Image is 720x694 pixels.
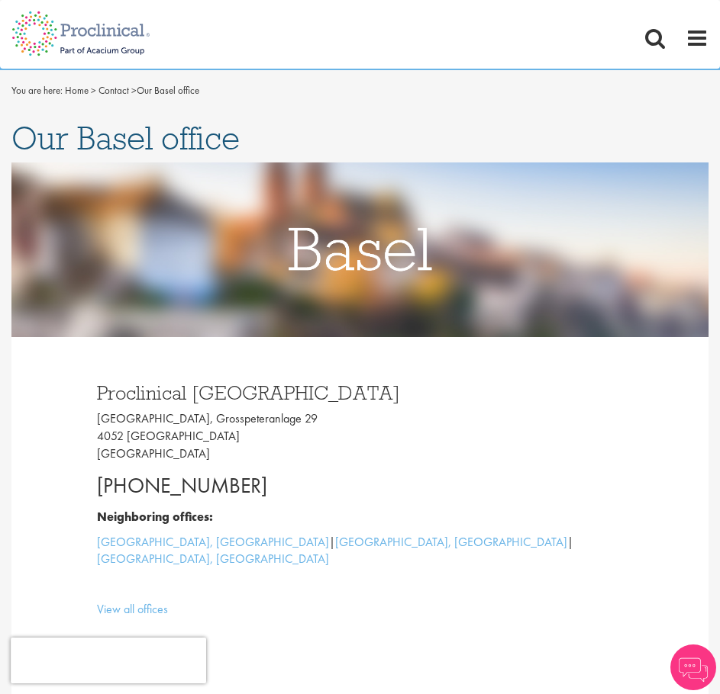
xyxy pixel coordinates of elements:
p: [GEOGRAPHIC_DATA], Grosspeteranlage 29 4052 [GEOGRAPHIC_DATA] [GEOGRAPHIC_DATA] [97,410,624,463]
span: Our Basel office [11,117,240,159]
a: [GEOGRAPHIC_DATA], [GEOGRAPHIC_DATA] [335,534,567,550]
img: Chatbot [670,644,716,690]
h3: Proclinical [GEOGRAPHIC_DATA] [97,383,624,403]
a: [GEOGRAPHIC_DATA], [GEOGRAPHIC_DATA] [97,534,329,550]
p: | | [97,534,624,569]
b: Neighboring offices: [97,509,213,525]
a: View all offices [97,601,168,617]
a: [GEOGRAPHIC_DATA], [GEOGRAPHIC_DATA] [97,551,329,567]
p: [PHONE_NUMBER] [97,471,624,501]
iframe: reCAPTCHA [11,638,206,683]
